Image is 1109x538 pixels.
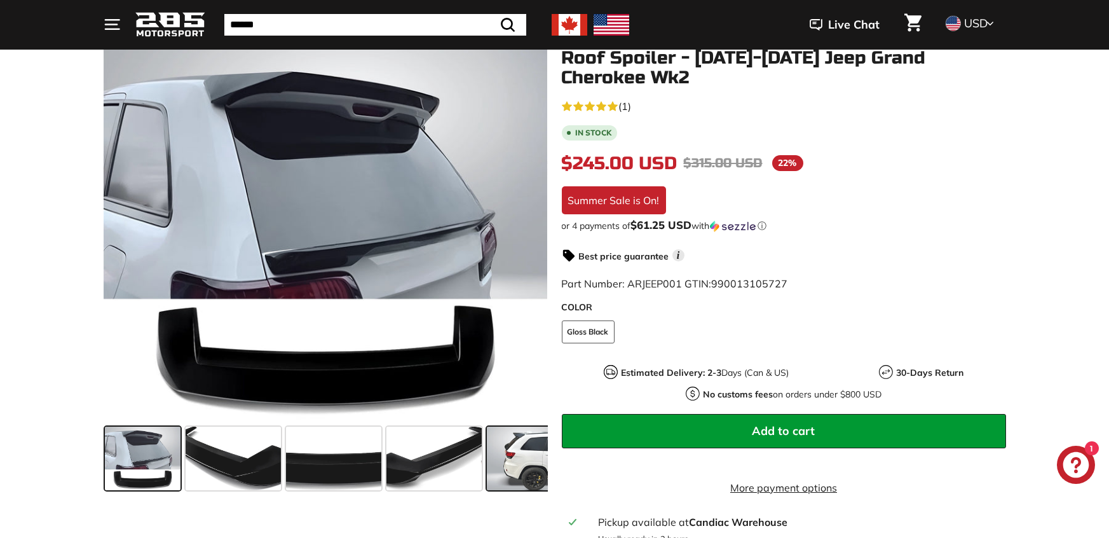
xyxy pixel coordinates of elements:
img: Logo_285_Motorsport_areodynamics_components [135,10,205,40]
div: or 4 payments of with [562,219,1006,232]
span: 990013105727 [712,277,788,290]
b: In stock [576,129,612,137]
p: Days (Can & US) [621,366,789,380]
strong: No customs fees [703,389,773,400]
div: or 4 payments of$61.25 USDwithSezzle Click to learn more about Sezzle [562,219,1006,232]
h1: Roof Spoiler - [DATE]-[DATE] Jeep Grand Cherokee Wk2 [562,48,1006,88]
span: $61.25 USD [631,218,692,231]
span: $245.00 USD [562,153,677,174]
strong: Estimated Delivery: 2-3 [621,367,721,378]
input: Search [224,14,526,36]
a: More payment options [562,480,1006,495]
button: Add to cart [562,414,1006,448]
div: Pickup available at [598,514,998,530]
strong: Candiac Warehouse [689,516,787,528]
button: Live Chat [793,9,897,41]
img: Sezzle [710,221,756,232]
span: i [672,249,684,261]
span: $315.00 USD [684,155,763,171]
strong: Best price guarantee [579,251,669,262]
strong: 30-Days Return [896,367,963,378]
span: Part Number: ARJEEP001 GTIN: [562,277,788,290]
inbox-online-store-chat: Shopify online store chat [1053,446,1099,487]
span: USD [965,16,988,31]
span: (1) [619,99,632,114]
a: 5.0 rating (1 votes) [562,97,1006,114]
label: COLOR [562,301,1006,314]
span: Add to cart [752,424,815,438]
p: on orders under $800 USD [703,388,881,401]
span: Live Chat [829,17,880,33]
span: 22% [772,155,803,171]
a: Cart [897,3,929,46]
div: Summer Sale is On! [562,186,666,214]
